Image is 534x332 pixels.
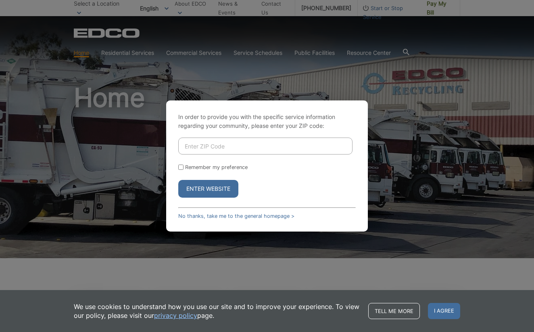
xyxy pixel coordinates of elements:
a: Tell me more [368,303,420,319]
a: privacy policy [154,311,197,320]
p: In order to provide you with the specific service information regarding your community, please en... [178,113,356,130]
a: No thanks, take me to the general homepage > [178,213,294,219]
input: Enter ZIP Code [178,138,353,155]
p: We use cookies to understand how you use our site and to improve your experience. To view our pol... [74,302,360,320]
label: Remember my preference [185,164,248,170]
button: Enter Website [178,180,238,198]
span: I agree [428,303,460,319]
